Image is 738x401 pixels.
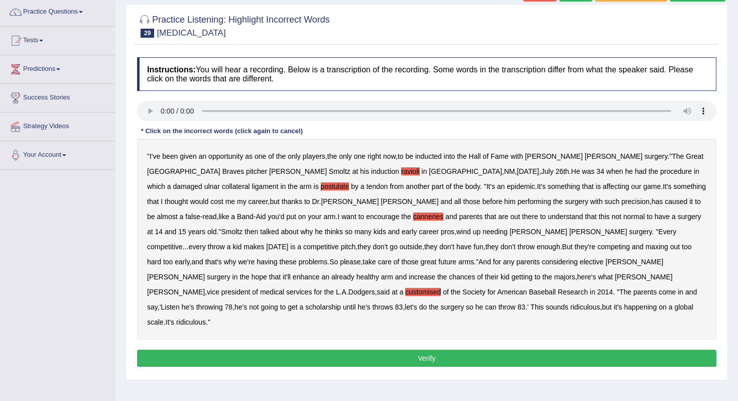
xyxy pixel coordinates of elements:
b: players [303,152,325,160]
b: the [457,152,466,160]
b: right [367,152,381,160]
b: damaged [173,182,202,190]
b: one [354,152,365,160]
b: about [281,228,299,236]
b: by [351,182,358,190]
b: affecting [603,182,630,190]
b: those [463,197,480,206]
b: my [237,197,247,206]
b: has [652,197,663,206]
b: of [252,288,258,296]
b: it [689,197,693,206]
b: having [257,258,277,266]
a: Your Account [1,141,115,166]
b: The [672,152,684,160]
b: parents [634,288,657,296]
b: Society [462,288,485,296]
b: a [400,288,404,296]
b: for [493,258,501,266]
div: * Click on the incorrect words (click again to cancel) [137,126,307,136]
b: which [147,182,165,190]
b: pros [441,228,454,236]
b: healthy [356,273,379,281]
b: in [422,167,427,175]
b: your [308,213,321,221]
b: getting [512,273,533,281]
b: induction [371,167,399,175]
b: vice [207,288,219,296]
b: customised [405,288,441,296]
b: old [207,228,217,236]
b: it'll [283,273,291,281]
b: early [175,258,189,266]
b: been [162,152,178,160]
b: something [548,182,580,190]
b: is [290,243,295,251]
b: him [504,197,516,206]
b: in [590,288,595,296]
b: they're [574,243,595,251]
b: competing [597,243,630,251]
b: a [360,182,364,190]
b: of [443,288,449,296]
b: Band [237,213,254,221]
b: our [631,182,641,190]
b: care [378,258,392,266]
b: read [203,213,217,221]
b: but [270,197,279,206]
b: as [245,152,253,160]
b: surgery [207,273,230,281]
b: in [232,273,238,281]
b: procedure [660,167,692,175]
b: outside [400,243,422,251]
b: they [357,243,371,251]
b: Dr [312,197,319,206]
b: arm [323,213,335,221]
b: what [598,273,613,281]
b: kids [374,228,386,236]
b: the [324,288,334,296]
b: 15 [178,228,186,236]
b: of [268,152,274,160]
b: you'd [268,213,285,221]
b: [PERSON_NAME] [269,167,327,175]
b: a [180,213,184,221]
b: that [582,182,593,190]
b: such [604,197,620,206]
b: to [535,273,541,281]
small: [MEDICAL_DATA] [157,28,225,38]
b: years [188,228,205,236]
b: [PERSON_NAME] [525,152,583,160]
b: have [456,243,471,251]
b: [GEOGRAPHIC_DATA] [147,167,220,175]
b: [PERSON_NAME] [569,228,627,236]
b: at [352,167,358,175]
b: Hall [469,152,481,160]
b: ulnar [204,182,220,190]
b: be [405,152,413,160]
b: their [485,273,499,281]
b: hope [252,273,267,281]
b: to [358,213,364,221]
b: 14 [155,228,163,236]
div: " , , ." , , , . . " . . , . , - , - . ." , . " ... , , , . , . , ." , , . . , . " , , , . , . ." [137,139,716,340]
b: had [635,167,646,175]
b: thanks [282,197,302,206]
b: out [511,213,520,221]
b: don't [501,243,516,251]
b: [PERSON_NAME] [585,152,643,160]
b: they [424,243,437,251]
b: would [190,197,209,206]
b: these [280,258,297,266]
b: increase [409,273,435,281]
b: It's [486,182,495,190]
b: pitch [341,243,356,251]
b: Baseball [529,288,556,296]
b: and [632,243,643,251]
b: [PERSON_NAME] [321,197,379,206]
b: already [331,273,354,281]
b: a [297,243,301,251]
b: Aid [256,213,266,221]
b: he [315,228,323,236]
b: talked [260,228,279,236]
